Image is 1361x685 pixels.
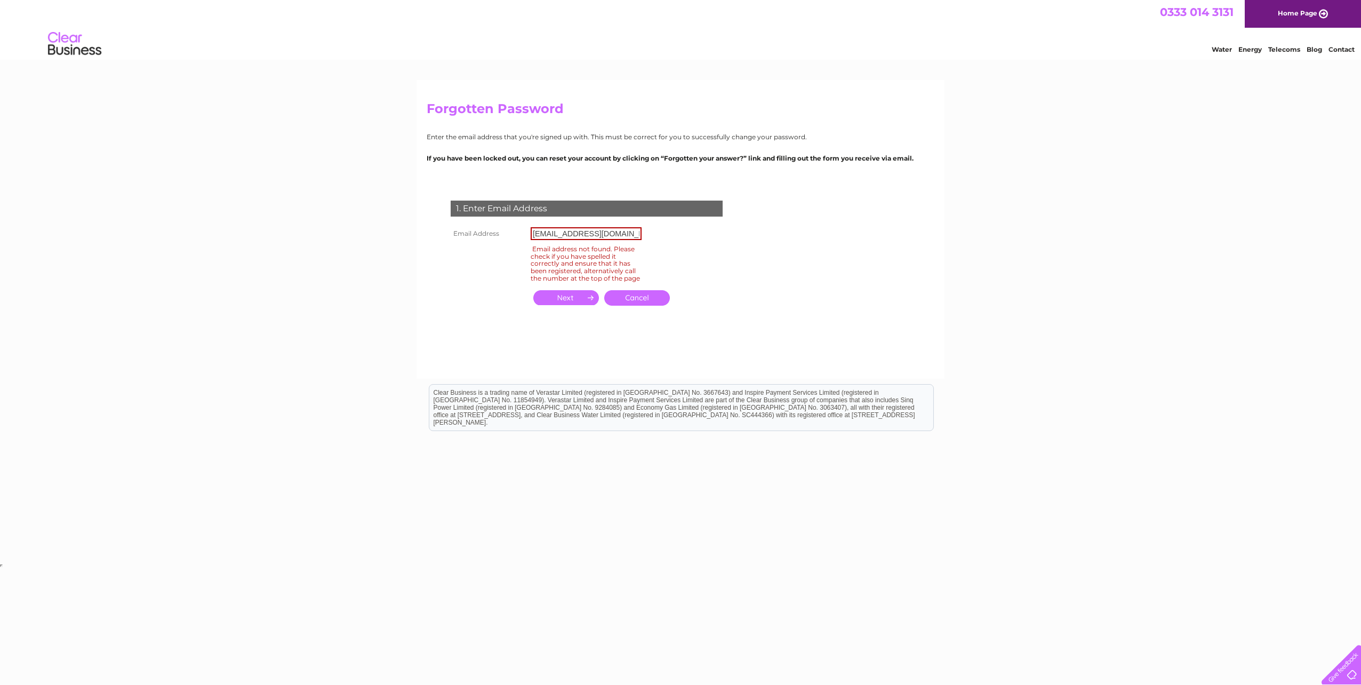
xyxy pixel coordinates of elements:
a: Contact [1328,45,1355,53]
div: 1. Enter Email Address [451,201,723,217]
p: If you have been locked out, you can reset your account by clicking on “Forgotten your answer?” l... [427,153,934,163]
a: Water [1212,45,1232,53]
p: Enter the email address that you're signed up with. This must be correct for you to successfully ... [427,132,934,142]
h2: Forgotten Password [427,101,934,122]
a: Cancel [604,290,670,306]
a: 0333 014 3131 [1160,5,1234,19]
div: Clear Business is a trading name of Verastar Limited (registered in [GEOGRAPHIC_DATA] No. 3667643... [429,6,933,52]
div: Email address not found. Please check if you have spelled it correctly and ensure that it has bee... [531,243,642,284]
th: Email Address [448,225,528,243]
img: logo.png [47,28,102,60]
a: Telecoms [1268,45,1300,53]
a: Energy [1238,45,1262,53]
a: Blog [1307,45,1322,53]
